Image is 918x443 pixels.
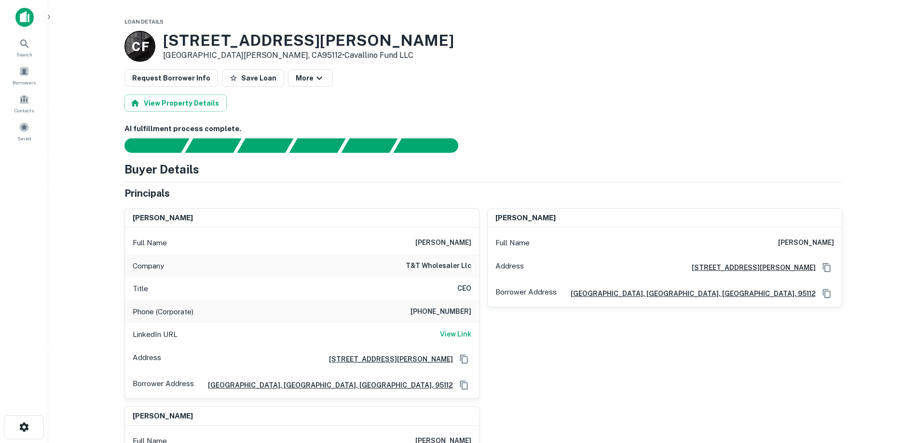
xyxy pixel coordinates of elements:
[3,62,45,88] a: Borrowers
[495,286,557,301] p: Borrower Address
[124,69,218,87] button: Request Borrower Info
[163,50,454,61] p: [GEOGRAPHIC_DATA][PERSON_NAME], CA95112 •
[820,260,834,275] button: Copy Address
[124,161,199,178] h4: Buyer Details
[133,378,194,392] p: Borrower Address
[495,260,524,275] p: Address
[185,138,241,153] div: Your request is received and processing...
[163,31,454,50] h3: [STREET_ADDRESS][PERSON_NAME]
[133,411,193,422] h6: [PERSON_NAME]
[344,51,413,60] a: Cavallino Fund LLC
[289,138,345,153] div: Principals found, AI now looking for contact information...
[113,138,185,153] div: Sending borrower request to AI...
[457,378,471,392] button: Copy Address
[684,262,816,273] a: [STREET_ADDRESS][PERSON_NAME]
[457,283,471,295] h6: CEO
[222,69,284,87] button: Save Loan
[3,90,45,116] a: Contacts
[133,329,178,340] p: LinkedIn URL
[17,134,31,142] span: Saved
[15,8,34,27] img: capitalize-icon.png
[3,34,45,60] a: Search
[124,19,164,25] span: Loan Details
[16,51,32,58] span: Search
[133,283,148,295] p: Title
[13,79,36,86] span: Borrowers
[133,352,161,366] p: Address
[440,329,471,339] h6: View Link
[132,37,148,56] p: C F
[820,286,834,301] button: Copy Address
[563,288,816,299] a: [GEOGRAPHIC_DATA], [GEOGRAPHIC_DATA], [GEOGRAPHIC_DATA], 95112
[495,213,556,224] h6: [PERSON_NAME]
[440,329,471,340] a: View Link
[288,69,333,87] button: More
[495,237,530,249] p: Full Name
[870,366,918,412] iframe: Chat Widget
[133,260,164,272] p: Company
[133,213,193,224] h6: [PERSON_NAME]
[778,237,834,249] h6: [PERSON_NAME]
[341,138,397,153] div: Principals found, still searching for contact information. This may take time...
[133,237,167,249] p: Full Name
[200,380,453,390] a: [GEOGRAPHIC_DATA], [GEOGRAPHIC_DATA], [GEOGRAPHIC_DATA], 95112
[124,186,170,201] h5: Principals
[133,306,193,318] p: Phone (Corporate)
[406,260,471,272] h6: t&t wholesaler llc
[14,107,34,114] span: Contacts
[3,118,45,144] a: Saved
[321,354,453,364] a: [STREET_ADDRESS][PERSON_NAME]
[411,306,471,318] h6: [PHONE_NUMBER]
[124,123,842,134] h6: AI fulfillment process complete.
[394,138,470,153] div: AI fulfillment process complete.
[124,94,227,112] button: View Property Details
[237,138,293,153] div: Documents found, AI parsing details...
[457,352,471,366] button: Copy Address
[415,237,471,249] h6: [PERSON_NAME]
